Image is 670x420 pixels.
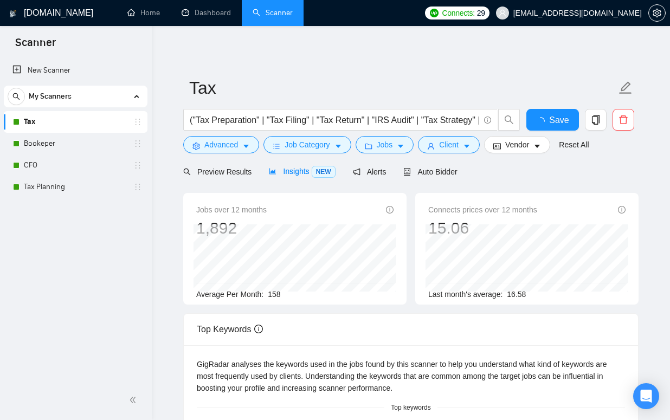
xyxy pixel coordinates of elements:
[427,142,435,150] span: user
[613,115,634,125] span: delete
[439,139,459,151] span: Client
[133,161,142,170] span: holder
[418,136,480,153] button: userClientcaret-down
[129,395,140,405] span: double-left
[477,7,485,19] span: 29
[24,176,127,198] a: Tax Planning
[505,139,529,151] span: Vendor
[8,93,24,100] span: search
[133,183,142,191] span: holder
[533,142,541,150] span: caret-down
[585,115,606,125] span: copy
[498,109,520,131] button: search
[197,314,625,345] div: Top Keywords
[29,86,72,107] span: My Scanners
[442,7,474,19] span: Connects:
[484,136,550,153] button: idcardVendorcaret-down
[499,9,506,17] span: user
[8,88,25,105] button: search
[618,206,626,214] span: info-circle
[192,142,200,150] span: setting
[619,81,633,95] span: edit
[24,133,127,154] a: Bookeper
[397,142,404,150] span: caret-down
[24,154,127,176] a: CFO
[127,8,160,17] a: homeHome
[648,9,666,17] a: setting
[24,111,127,133] a: Tax
[377,139,393,151] span: Jobs
[493,142,501,150] span: idcard
[204,139,238,151] span: Advanced
[9,5,17,22] img: logo
[526,109,579,131] button: Save
[196,204,267,216] span: Jobs over 12 months
[507,290,526,299] span: 16.58
[197,358,625,394] div: GigRadar analyses the keywords used in the jobs found by this scanner to help you understand what...
[183,168,191,176] span: search
[285,139,330,151] span: Job Category
[649,9,665,17] span: setting
[386,206,394,214] span: info-circle
[353,168,360,176] span: notification
[254,325,263,333] span: info-circle
[242,142,250,150] span: caret-down
[273,142,280,150] span: bars
[4,60,147,81] li: New Scanner
[536,117,549,126] span: loading
[4,86,147,198] li: My Scanners
[356,136,414,153] button: folderJobscaret-down
[428,218,537,238] div: 15.06
[268,290,280,299] span: 158
[183,167,252,176] span: Preview Results
[269,167,276,175] span: area-chart
[559,139,589,151] a: Reset All
[428,204,537,216] span: Connects prices over 12 months
[430,9,439,17] img: upwork-logo.png
[190,113,479,127] input: Search Freelance Jobs...
[463,142,471,150] span: caret-down
[428,290,503,299] span: Last month's average:
[182,8,231,17] a: dashboardDashboard
[384,403,437,413] span: Top keywords
[7,35,65,57] span: Scanner
[269,167,335,176] span: Insights
[196,218,267,238] div: 1,892
[133,118,142,126] span: holder
[549,113,569,127] span: Save
[585,109,607,131] button: copy
[353,167,386,176] span: Alerts
[253,8,293,17] a: searchScanner
[365,142,372,150] span: folder
[189,74,616,101] input: Scanner name...
[334,142,342,150] span: caret-down
[403,168,411,176] span: robot
[263,136,351,153] button: barsJob Categorycaret-down
[183,136,259,153] button: settingAdvancedcaret-down
[499,115,519,125] span: search
[633,383,659,409] div: Open Intercom Messenger
[133,139,142,148] span: holder
[312,166,336,178] span: NEW
[648,4,666,22] button: setting
[484,117,491,124] span: info-circle
[12,60,139,81] a: New Scanner
[613,109,634,131] button: delete
[403,167,457,176] span: Auto Bidder
[196,290,263,299] span: Average Per Month:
